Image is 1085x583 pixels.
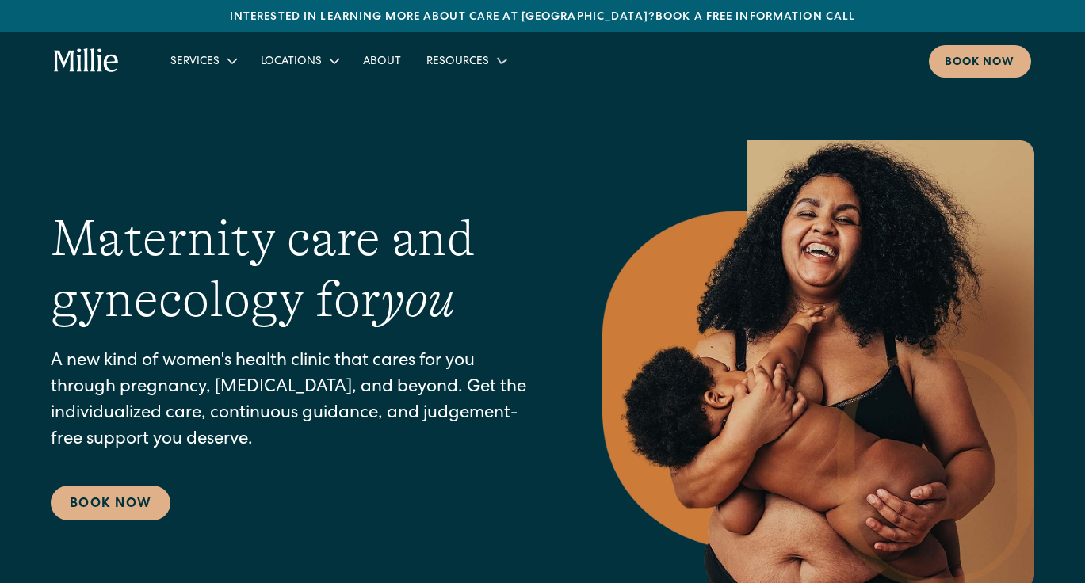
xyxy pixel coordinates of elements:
[51,486,170,520] a: Book Now
[426,54,489,70] div: Resources
[261,54,322,70] div: Locations
[158,48,248,74] div: Services
[51,349,539,454] p: A new kind of women's health clinic that cares for you through pregnancy, [MEDICAL_DATA], and bey...
[54,48,119,74] a: home
[380,271,455,328] em: you
[655,12,855,23] a: Book a free information call
[945,55,1015,71] div: Book now
[350,48,414,74] a: About
[51,208,539,330] h1: Maternity care and gynecology for
[170,54,220,70] div: Services
[248,48,350,74] div: Locations
[929,45,1031,78] a: Book now
[414,48,518,74] div: Resources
